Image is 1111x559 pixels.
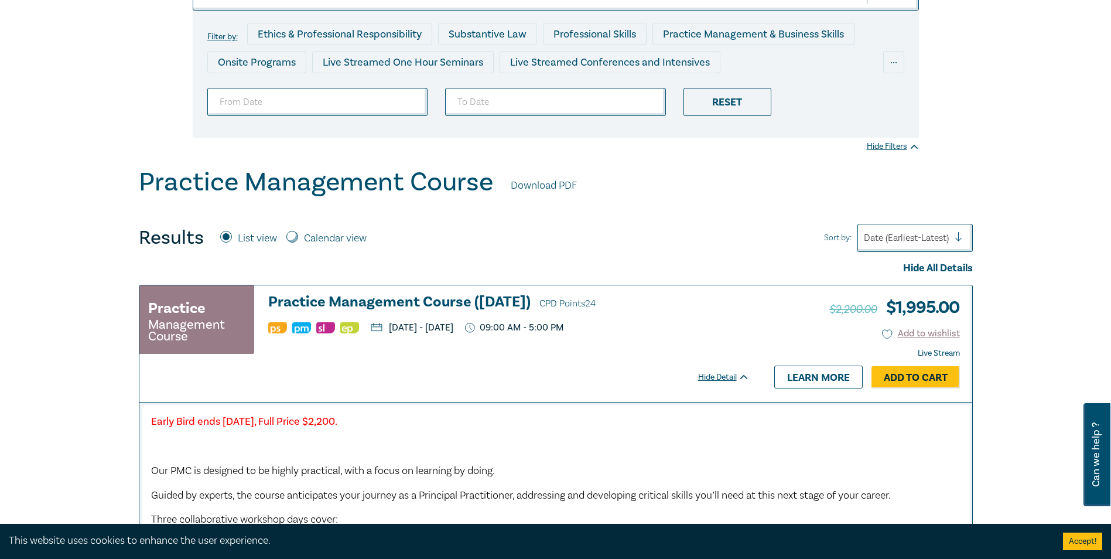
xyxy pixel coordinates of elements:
div: Reset [683,88,771,116]
span: CPD Points 24 [539,298,596,309]
label: Calendar view [304,231,367,246]
img: Substantive Law [316,322,335,333]
div: Hide Detail [698,371,763,383]
p: [DATE] - [DATE] [371,323,453,332]
div: Pre-Recorded Webcasts [399,79,534,101]
img: Ethics & Professional Responsibility [340,322,359,333]
div: ... [883,51,904,73]
span: Sort by: [824,231,852,244]
img: Professional Skills [268,322,287,333]
div: Ethics & Professional Responsibility [247,23,432,45]
a: Learn more [774,366,863,388]
small: Management Course [148,319,245,342]
input: To Date [445,88,666,116]
button: Accept cookies [1063,533,1102,550]
button: Add to wishlist [882,327,960,340]
span: Guided by experts, the course anticipates your journey as a Principal Practitioner, addressing an... [151,489,891,502]
div: Hide Filters [867,141,919,152]
span: Our PMC is designed to be highly practical, with a focus on learning by doing. [151,464,495,478]
input: From Date [207,88,428,116]
div: Hide All Details [139,261,973,276]
p: 09:00 AM - 5:00 PM [465,322,564,333]
span: Can we help ? [1091,410,1102,499]
h3: $ 1,995.00 [829,294,960,321]
div: Onsite Programs [207,51,306,73]
h4: Results [139,226,204,250]
strong: Early Bird ends [DATE], Full Price $2,200. [151,415,337,428]
div: This website uses cookies to enhance the user experience. [9,533,1045,548]
a: Add to Cart [871,366,960,388]
img: Practice Management & Business Skills [292,322,311,333]
div: Live Streamed One Hour Seminars [312,51,494,73]
h3: Practice [148,298,206,319]
span: Three collaborative workshop days cover: [151,513,338,526]
a: Download PDF [511,178,577,193]
label: Filter by: [207,32,238,42]
h3: Practice Management Course ([DATE]) [268,294,750,312]
label: List view [238,231,277,246]
div: Substantive Law [438,23,537,45]
div: National Programs [674,79,781,101]
input: Sort by [864,231,866,244]
h1: Practice Management Course [139,167,493,197]
div: Live Streamed Conferences and Intensives [500,51,720,73]
strong: Live Stream [918,348,960,359]
div: Practice Management & Business Skills [652,23,854,45]
span: $2,200.00 [829,302,877,317]
div: Live Streamed Practical Workshops [207,79,393,101]
a: Practice Management Course ([DATE]) CPD Points24 [268,294,750,312]
div: Professional Skills [543,23,647,45]
div: 10 CPD Point Packages [539,79,668,101]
